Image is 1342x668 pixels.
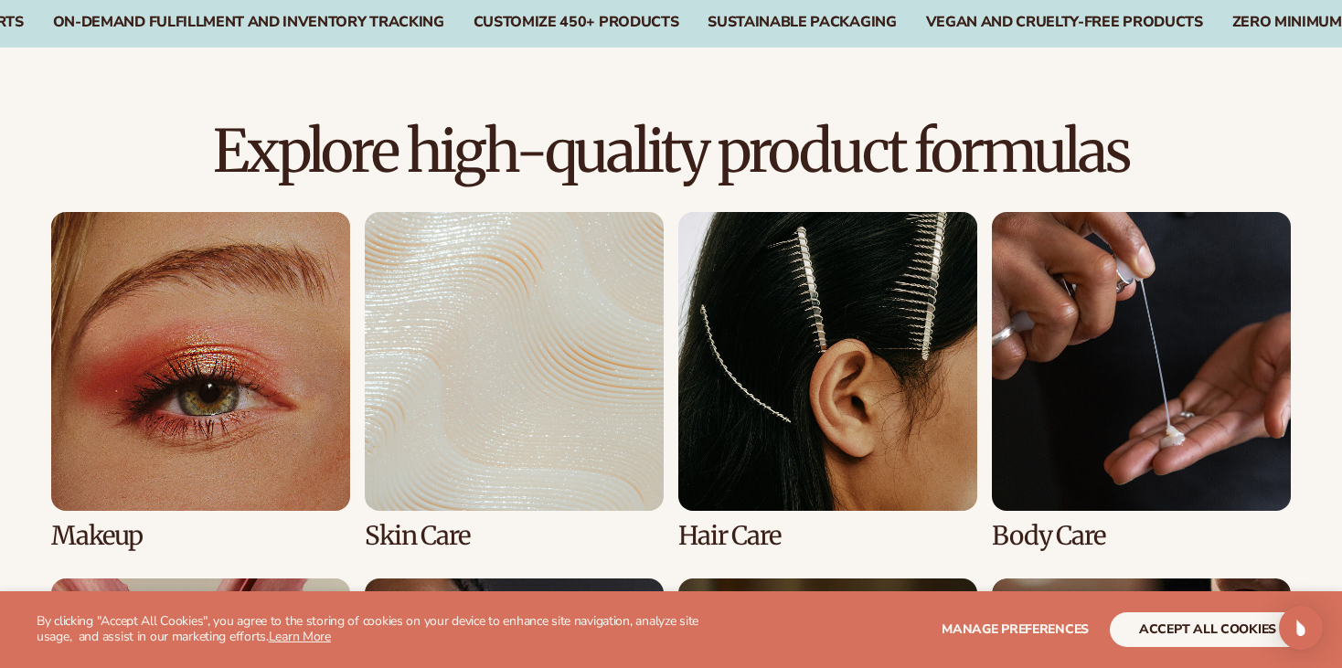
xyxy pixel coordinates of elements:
[992,522,1291,550] h3: Body Care
[1279,606,1323,650] div: Open Intercom Messenger
[51,212,350,550] div: 1 / 8
[53,14,444,31] div: On-Demand Fulfillment and Inventory Tracking
[51,121,1291,182] h2: Explore high-quality product formulas
[37,614,712,645] p: By clicking "Accept All Cookies", you agree to the storing of cookies on your device to enhance s...
[365,522,664,550] h3: Skin Care
[942,620,1089,638] span: Manage preferences
[678,212,977,550] div: 3 / 8
[365,212,664,550] div: 2 / 8
[942,612,1089,647] button: Manage preferences
[51,522,350,550] h3: Makeup
[269,628,331,645] a: Learn More
[474,14,679,31] div: CUSTOMIZE 450+ PRODUCTS
[926,14,1203,31] div: VEGAN AND CRUELTY-FREE PRODUCTS
[992,212,1291,550] div: 4 / 8
[678,522,977,550] h3: Hair Care
[708,14,896,31] div: SUSTAINABLE PACKAGING
[1110,612,1305,647] button: accept all cookies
